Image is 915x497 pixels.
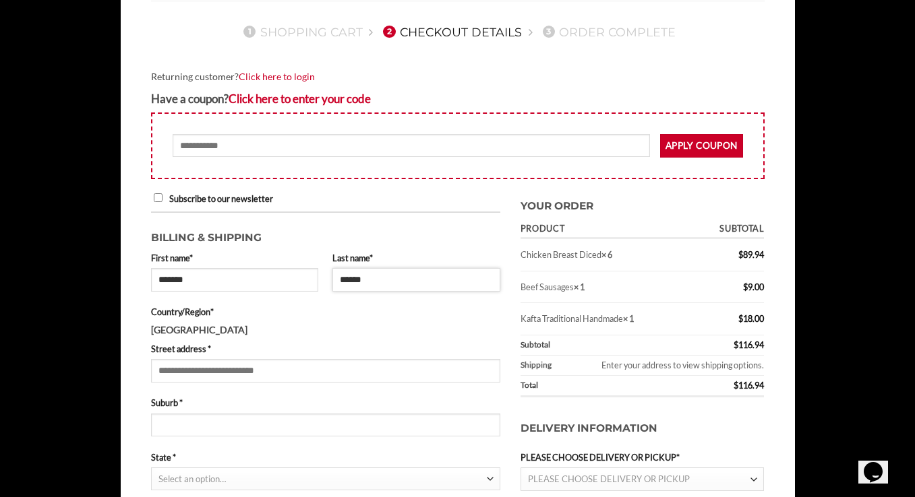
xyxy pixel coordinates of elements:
span: 2 [383,26,395,38]
span: 1 [243,26,256,38]
bdi: 116.94 [734,339,764,350]
td: Kafta Traditional Handmade [521,303,693,335]
div: Have a coupon? [151,90,765,108]
h3: Billing & Shipping [151,223,500,246]
th: Shipping [521,356,563,376]
nav: Checkout steps [151,14,765,49]
span: $ [738,313,743,324]
a: 1Shopping Cart [239,25,363,39]
strong: [GEOGRAPHIC_DATA] [151,324,247,335]
a: Enter your coupon code [229,92,371,106]
td: Chicken Breast Diced [521,239,693,271]
span: Select an option… [158,473,226,484]
td: Enter your address to view shipping options. [563,356,765,376]
label: State [151,451,500,464]
th: Total [521,376,693,397]
label: PLEASE CHOOSE DELIVERY OR PICKUP [521,451,765,464]
td: Beef Sausages [521,271,693,303]
iframe: chat widget [858,443,902,484]
h3: Delivery Information [521,407,765,451]
div: Returning customer? [151,69,765,85]
input: Subscribe to our newsletter [154,193,163,202]
span: $ [738,249,743,260]
bdi: 9.00 [743,281,764,292]
span: PLEASE CHOOSE DELIVERY OR PICKUP [528,473,690,484]
th: Subtotal [692,220,764,239]
strong: × 1 [574,281,585,292]
strong: × 1 [623,313,634,324]
button: Apply coupon [660,134,743,158]
span: $ [734,339,738,350]
th: Product [521,220,693,239]
span: $ [734,380,738,391]
bdi: 116.94 [734,380,764,391]
label: First name [151,251,319,265]
bdi: 89.94 [738,249,764,260]
span: $ [743,281,748,292]
a: Click here to login [239,71,315,82]
label: Street address [151,342,500,356]
bdi: 18.00 [738,313,764,324]
h3: Your order [521,191,765,215]
strong: × 6 [601,249,612,260]
a: 2Checkout details [379,25,522,39]
span: Subscribe to our newsletter [169,193,273,204]
label: Suburb [151,396,500,409]
span: State [151,467,500,490]
label: Country/Region [151,305,500,319]
th: Subtotal [521,335,693,356]
label: Last name [332,251,500,265]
